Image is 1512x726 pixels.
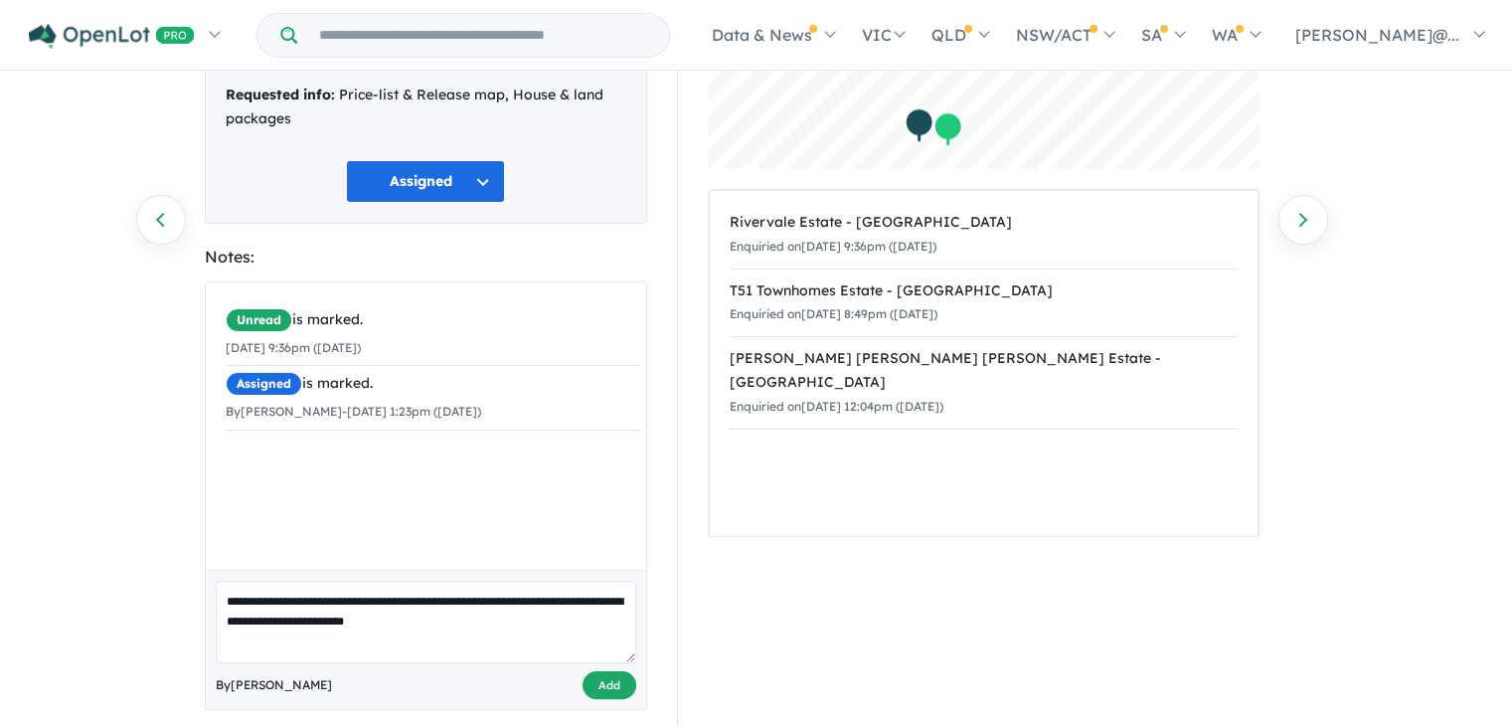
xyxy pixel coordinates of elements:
[226,308,292,332] span: Unread
[29,24,195,49] img: Openlot PRO Logo White
[226,84,626,131] div: Price-list & Release map, House & land packages
[730,336,1238,429] a: [PERSON_NAME] [PERSON_NAME] [PERSON_NAME] Estate - [GEOGRAPHIC_DATA]Enquiried on[DATE] 12:04pm ([...
[226,372,302,396] span: Assigned
[730,269,1238,338] a: T51 Townhomes Estate - [GEOGRAPHIC_DATA]Enquiried on[DATE] 8:49pm ([DATE])
[226,86,335,103] strong: Requested info:
[730,306,937,321] small: Enquiried on [DATE] 8:49pm ([DATE])
[226,308,641,332] div: is marked.
[730,279,1238,303] div: T51 Townhomes Estate - [GEOGRAPHIC_DATA]
[730,399,943,414] small: Enquiried on [DATE] 12:04pm ([DATE])
[730,347,1238,395] div: [PERSON_NAME] [PERSON_NAME] [PERSON_NAME] Estate - [GEOGRAPHIC_DATA]
[205,244,647,271] div: Notes:
[226,340,361,355] small: [DATE] 9:36pm ([DATE])
[346,160,505,203] button: Assigned
[1295,25,1459,45] span: [PERSON_NAME]@...
[583,671,636,700] button: Add
[226,404,481,419] small: By [PERSON_NAME] - [DATE] 1:23pm ([DATE])
[730,201,1238,270] a: Rivervale Estate - [GEOGRAPHIC_DATA]Enquiried on[DATE] 9:36pm ([DATE])
[226,372,641,396] div: is marked.
[904,107,933,144] div: Map marker
[932,111,962,148] div: Map marker
[301,14,665,57] input: Try estate name, suburb, builder or developer
[216,675,332,695] span: By [PERSON_NAME]
[730,239,936,254] small: Enquiried on [DATE] 9:36pm ([DATE])
[730,211,1238,235] div: Rivervale Estate - [GEOGRAPHIC_DATA]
